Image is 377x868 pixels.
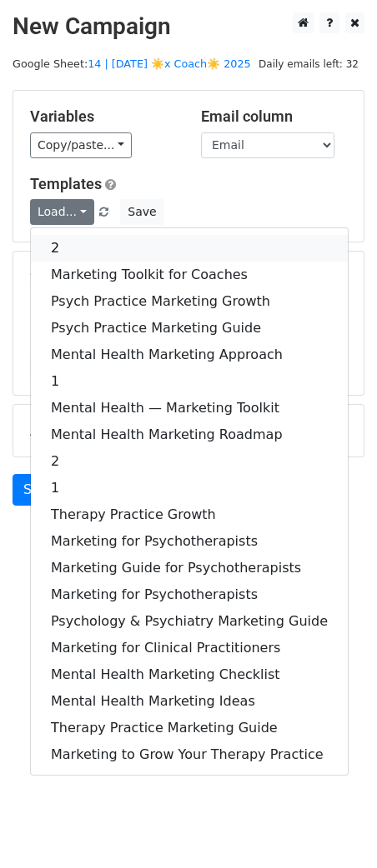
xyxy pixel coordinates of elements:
a: Marketing Guide for Psychotherapists [31,555,348,581]
a: Mental Health Marketing Checklist [31,661,348,688]
a: 2 [31,448,348,475]
a: Mental Health Marketing Roadmap [31,422,348,448]
a: Psych Practice Marketing Guide [31,315,348,342]
h5: Variables [30,107,176,126]
a: Marketing for Psychotherapists [31,528,348,555]
a: 14 | [DATE] ☀️x Coach☀️ 2025 [88,57,251,70]
h2: New Campaign [13,12,364,41]
a: 2 [31,235,348,262]
a: Templates [30,175,102,192]
h5: Email column [201,107,347,126]
a: Load... [30,199,94,225]
button: Save [120,199,163,225]
iframe: Chat Widget [294,788,377,868]
a: Therapy Practice Growth [31,501,348,528]
a: 1 [31,368,348,395]
a: Daily emails left: 32 [253,57,364,70]
a: Marketing for Psychotherapists [31,581,348,608]
a: Psych Practice Marketing Growth [31,288,348,315]
span: Daily emails left: 32 [253,55,364,73]
small: Google Sheet: [13,57,251,70]
a: Marketing Toolkit for Coaches [31,262,348,288]
a: Send [13,474,68,506]
a: Copy/paste... [30,132,132,158]
a: Mental Health — Marketing Toolkit [31,395,348,422]
a: Psychology & Psychiatry Marketing Guide [31,608,348,635]
a: Mental Health Marketing Approach [31,342,348,368]
a: Marketing for Clinical Practitioners [31,635,348,661]
a: Marketing to Grow Your Therapy Practice [31,741,348,768]
a: Mental Health Marketing Ideas [31,688,348,715]
a: Therapy Practice Marketing Guide [31,715,348,741]
a: 1 [31,475,348,501]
